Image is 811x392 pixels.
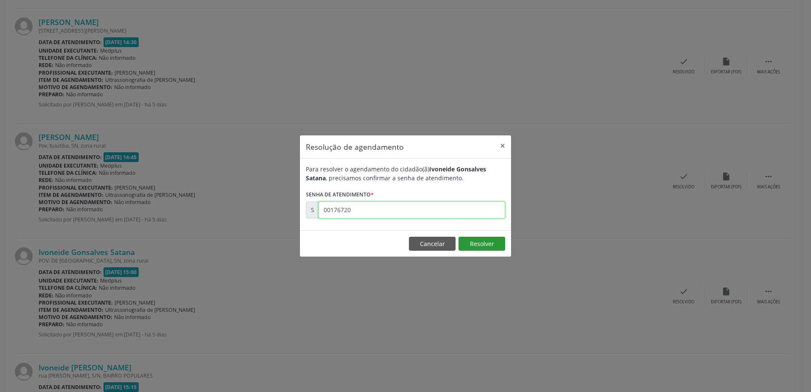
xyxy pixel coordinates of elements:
[306,188,374,202] label: Senha de atendimento
[306,165,505,182] div: Para resolver o agendamento do cidadão(ã) , precisamos confirmar a senha de atendimento.
[409,237,456,251] button: Cancelar
[459,237,505,251] button: Resolver
[306,202,319,218] div: S
[494,135,511,156] button: Close
[306,165,486,182] b: Ivoneide Gonsalves Satana
[306,141,404,152] h5: Resolução de agendamento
